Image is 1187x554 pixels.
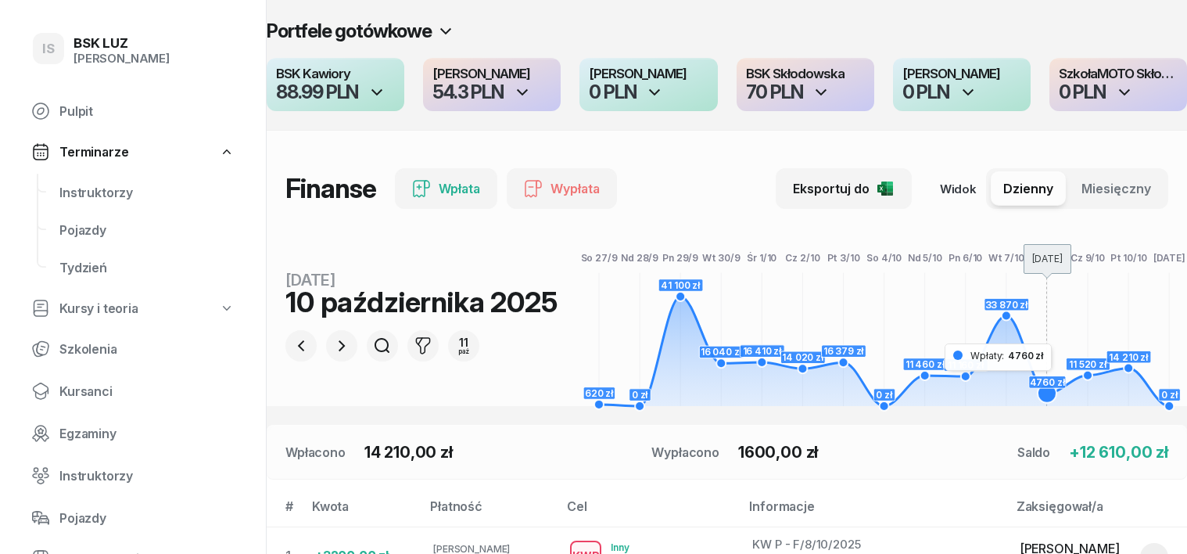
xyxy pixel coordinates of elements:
[581,252,618,264] tspan: So 27/9
[908,252,942,264] tspan: Nd 5/10
[1059,83,1106,102] div: 0 PLN
[949,252,983,264] tspan: Pn 6/10
[19,457,247,495] a: Instruktorzy
[1031,252,1063,264] tspan: [DATE]
[432,67,551,81] h4: [PERSON_NAME]
[589,83,636,102] div: 0 PLN
[786,252,820,264] tspan: Cz 2/10
[74,52,170,66] div: [PERSON_NAME]
[827,252,860,264] tspan: Pt 3/10
[59,185,235,200] span: Instruktorzy
[267,498,303,527] th: #
[589,67,708,81] h4: [PERSON_NAME]
[1069,171,1164,206] button: Miesięczny
[752,537,995,552] div: KW P - F/8/10/2025
[59,223,235,238] span: Pojazdy
[285,174,376,203] h1: Finanse
[42,42,55,56] span: IS
[1007,498,1187,527] th: Zaksięgował/a
[988,252,1024,264] tspan: Wt 7/10
[746,83,803,102] div: 70 PLN
[702,252,741,264] tspan: Wt 30/9
[902,67,1021,81] h4: [PERSON_NAME]
[285,288,558,316] div: 10 października 2025
[1049,58,1187,111] button: SzkołaMOTO Skłodowska0 PLN
[276,83,358,102] div: 88.99 PLN
[285,272,558,288] div: [DATE]
[59,511,235,526] span: Pojazdy
[59,301,138,316] span: Kursy i teoria
[432,83,503,102] div: 54.3 PLN
[651,443,719,462] div: Wypłacono
[866,252,902,264] tspan: So 4/10
[19,92,247,130] a: Pulpit
[19,291,247,326] a: Kursy i teoria
[74,37,170,50] div: BSK LUZ
[776,168,912,209] button: Eksportuj do
[59,469,235,484] span: Instruktorzy
[662,252,698,264] tspan: Pn 29/9
[395,168,497,209] button: Wpłata
[740,498,1007,527] th: Informacje
[267,19,432,44] h2: Portfele gotówkowe
[59,384,235,399] span: Kursanci
[19,135,247,169] a: Terminarze
[285,443,346,462] div: Wpłacono
[59,426,235,441] span: Egzaminy
[1081,182,1151,196] span: Miesięczny
[746,67,865,81] h4: BSK Skłodowska
[423,58,561,111] button: [PERSON_NAME]54.3 PLN
[524,179,600,198] div: Wypłata
[458,348,469,354] div: paź
[1003,182,1053,196] span: Dzienny
[1059,67,1178,81] h4: SzkołaMOTO Skłodowska
[276,67,395,81] h4: BSK Kawiory
[303,498,421,527] th: Kwota
[59,145,128,160] span: Terminarze
[991,171,1066,206] button: Dzienny
[579,58,717,111] button: [PERSON_NAME]0 PLN
[19,330,247,368] a: Szkolenia
[59,104,235,119] span: Pulpit
[19,372,247,410] a: Kursanci
[611,542,639,552] div: Inny
[1153,252,1185,264] tspan: [DATE]
[412,179,480,198] div: Wpłata
[893,58,1031,111] button: [PERSON_NAME]0 PLN
[1017,443,1050,462] div: Saldo
[267,58,404,111] button: BSK Kawiory88.99 PLN
[1070,252,1105,264] tspan: Cz 9/10
[47,174,247,211] a: Instruktorzy
[621,252,658,264] tspan: Nd 28/9
[1110,252,1147,264] tspan: Pt 10/10
[507,168,617,209] button: Wypłata
[1069,443,1080,462] span: +
[47,211,247,249] a: Pojazdy
[748,251,777,264] tspan: Śr 1/10
[458,337,469,348] div: 11
[59,261,235,275] span: Tydzień
[421,498,558,527] th: Płatność
[558,498,740,527] th: Cel
[793,179,895,198] div: Eksportuj do
[737,58,874,111] button: BSK Skłodowska70 PLN
[59,342,235,357] span: Szkolenia
[19,499,247,537] a: Pojazdy
[19,415,247,452] a: Egzaminy
[448,330,479,362] button: 11paź
[47,249,247,286] a: Tydzień
[902,83,949,102] div: 0 PLN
